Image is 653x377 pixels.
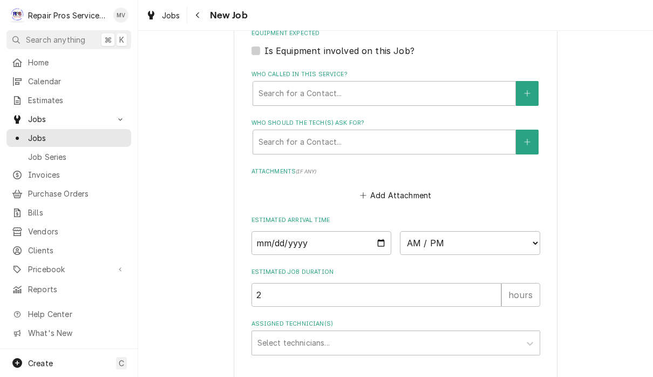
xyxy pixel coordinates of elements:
[6,280,131,298] a: Reports
[104,34,112,45] span: ⌘
[251,167,540,203] div: Attachments
[28,264,110,275] span: Pricebook
[251,216,540,225] label: Estimated Arrival Time
[28,113,110,125] span: Jobs
[113,8,128,23] div: MV
[251,29,540,38] label: Equipment Expected
[28,188,126,199] span: Purchase Orders
[28,57,126,68] span: Home
[358,188,433,203] button: Add Attachment
[6,185,131,203] a: Purchase Orders
[251,216,540,254] div: Estimated Arrival Time
[251,268,540,277] label: Estimated Job Duration
[251,70,540,79] label: Who called in this service?
[6,166,131,184] a: Invoices
[6,260,131,278] a: Go to Pricebook
[251,320,540,355] div: Assigned Technician(s)
[113,8,128,23] div: Mindy Volker's Avatar
[524,90,530,97] svg: Create New Contact
[6,72,131,90] a: Calendar
[6,324,131,342] a: Go to What's New
[6,30,131,49] button: Search anything⌘K
[28,132,126,144] span: Jobs
[119,34,124,45] span: K
[28,284,126,295] span: Reports
[28,327,125,339] span: What's New
[28,359,53,368] span: Create
[141,6,185,24] a: Jobs
[6,148,131,166] a: Job Series
[6,53,131,71] a: Home
[251,167,540,176] label: Attachments
[28,76,126,87] span: Calendar
[6,110,131,128] a: Go to Jobs
[516,130,539,154] button: Create New Contact
[207,8,248,23] span: New Job
[6,223,131,240] a: Vendors
[251,29,540,57] div: Equipment Expected
[28,10,107,21] div: Repair Pros Services Inc
[296,169,316,174] span: ( if any )
[28,95,126,106] span: Estimates
[119,358,124,369] span: C
[501,283,540,307] div: hours
[264,44,414,57] label: Is Equipment involved on this Job?
[162,10,180,21] span: Jobs
[251,268,540,306] div: Estimated Job Duration
[400,231,540,255] select: Time Select
[251,119,540,127] label: Who should the tech(s) ask for?
[28,151,126,163] span: Job Series
[251,320,540,328] label: Assigned Technician(s)
[28,308,125,320] span: Help Center
[10,8,25,23] div: R
[524,138,530,146] svg: Create New Contact
[28,169,126,180] span: Invoices
[28,226,126,237] span: Vendors
[6,305,131,323] a: Go to Help Center
[251,231,392,255] input: Date
[6,129,131,147] a: Jobs
[26,34,85,45] span: Search anything
[6,91,131,109] a: Estimates
[28,207,126,218] span: Bills
[251,70,540,105] div: Who called in this service?
[189,6,207,24] button: Navigate back
[6,204,131,221] a: Bills
[251,119,540,154] div: Who should the tech(s) ask for?
[516,81,539,106] button: Create New Contact
[28,245,126,256] span: Clients
[10,8,25,23] div: Repair Pros Services Inc's Avatar
[6,241,131,259] a: Clients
